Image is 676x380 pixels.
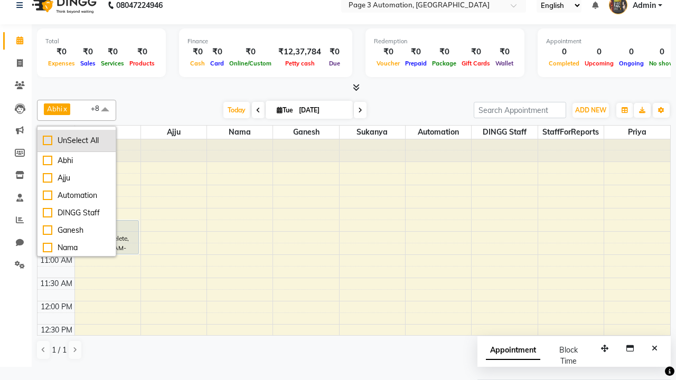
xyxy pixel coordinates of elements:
[227,60,274,67] span: Online/Custom
[75,126,140,139] span: Abhi
[459,60,493,67] span: Gift Cards
[582,46,616,58] div: 0
[43,207,110,218] div: DINGG Staff
[559,345,578,366] span: Block Time
[374,46,402,58] div: ₹0
[39,325,74,336] div: 12:30 PM
[208,60,227,67] span: Card
[274,106,296,114] span: Tue
[616,60,646,67] span: Ongoing
[37,126,74,137] div: Stylist
[472,126,537,139] span: DINGG Staff
[187,46,208,58] div: ₹0
[374,60,402,67] span: Voucher
[493,46,516,58] div: ₹0
[127,60,157,67] span: Products
[78,60,98,67] span: Sales
[43,225,110,236] div: Ganesh
[429,46,459,58] div: ₹0
[406,126,471,139] span: Automation
[296,102,349,118] input: 2025-09-02
[208,46,227,58] div: ₹0
[62,104,67,113] a: x
[582,60,616,67] span: Upcoming
[273,126,339,139] span: Ganesh
[546,46,582,58] div: 0
[43,190,110,201] div: Automation
[546,60,582,67] span: Completed
[575,106,606,114] span: ADD NEW
[340,126,405,139] span: Sukanya
[47,104,62,113] span: Abhi
[402,60,429,67] span: Prepaid
[538,126,604,139] span: StaffForReports
[98,46,127,58] div: ₹0
[283,60,317,67] span: Petty cash
[474,102,566,118] input: Search Appointment
[616,46,646,58] div: 0
[326,60,343,67] span: Due
[38,255,74,266] div: 11:00 AM
[127,46,157,58] div: ₹0
[459,46,493,58] div: ₹0
[43,242,110,253] div: Nama
[572,103,609,118] button: ADD NEW
[493,60,516,67] span: Wallet
[43,155,110,166] div: Abhi
[207,126,273,139] span: Nama
[91,104,107,112] span: +8
[647,340,662,357] button: Close
[43,173,110,184] div: Ajju
[98,60,127,67] span: Services
[39,301,74,312] div: 12:00 PM
[187,37,344,46] div: Finance
[52,345,67,356] span: 1 / 1
[274,46,325,58] div: ₹12,37,784
[187,60,208,67] span: Cash
[45,46,78,58] div: ₹0
[402,46,429,58] div: ₹0
[45,37,157,46] div: Total
[45,60,78,67] span: Expenses
[141,126,206,139] span: Ajju
[486,341,540,360] span: Appointment
[227,46,274,58] div: ₹0
[43,135,110,146] div: UnSelect All
[223,102,250,118] span: Today
[78,46,98,58] div: ₹0
[429,60,459,67] span: Package
[325,46,344,58] div: ₹0
[374,37,516,46] div: Redemption
[604,126,670,139] span: Priya
[38,278,74,289] div: 11:30 AM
